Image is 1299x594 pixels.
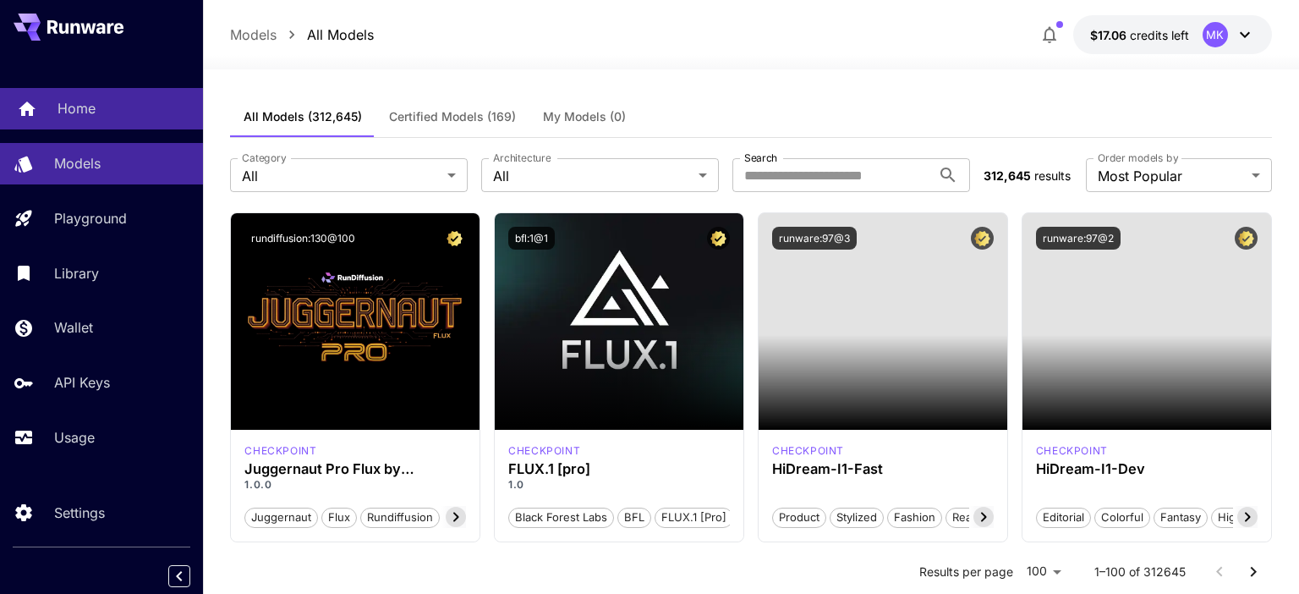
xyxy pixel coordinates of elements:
[244,461,466,477] h3: Juggernaut Pro Flux by RunDiffusion
[887,506,942,528] button: Fashion
[322,509,356,526] span: flux
[230,25,277,45] a: Models
[1036,461,1258,477] h3: HiDream-I1-Dev
[244,477,466,492] p: 1.0.0
[971,227,994,250] button: Certified Model – Vetted for best performance and includes a commercial license.
[830,506,884,528] button: Stylized
[54,317,93,338] p: Wallet
[244,506,318,528] button: juggernaut
[1095,509,1149,526] span: Colorful
[54,372,110,393] p: API Keys
[181,561,203,591] div: Collapse sidebar
[1203,22,1228,47] div: MK
[1036,227,1121,250] button: runware:97@2
[1154,509,1207,526] span: Fantasy
[321,506,357,528] button: flux
[1236,555,1270,589] button: Go to next page
[1154,506,1208,528] button: Fantasy
[54,153,101,173] p: Models
[389,109,516,124] span: Certified Models (169)
[984,168,1031,183] span: 312,645
[772,227,857,250] button: runware:97@3
[244,109,362,124] span: All Models (312,645)
[773,509,825,526] span: Product
[1073,15,1272,54] button: $17.06147MK
[242,151,287,165] label: Category
[244,443,316,459] div: FLUX.1 D
[508,506,614,528] button: Black Forest Labs
[244,443,316,459] p: checkpoint
[508,477,730,492] p: 1.0
[242,166,441,186] span: All
[54,427,95,448] p: Usage
[1037,509,1090,526] span: Editorial
[772,461,994,477] h3: HiDream-I1-Fast
[508,443,580,459] div: fluxpro
[1034,168,1071,183] span: results
[772,506,826,528] button: Product
[443,227,466,250] button: Certified Model – Vetted for best performance and includes a commercial license.
[888,509,941,526] span: Fashion
[707,227,730,250] button: Certified Model – Vetted for best performance and includes a commercial license.
[945,506,1001,528] button: Realistic
[361,509,439,526] span: rundiffusion
[543,109,626,124] span: My Models (0)
[508,443,580,459] p: checkpoint
[772,443,844,459] div: HiDream Fast
[168,565,190,587] button: Collapse sidebar
[360,506,440,528] button: rundiffusion
[508,227,555,250] button: bfl:1@1
[655,506,733,528] button: FLUX.1 [pro]
[54,208,127,228] p: Playground
[493,151,551,165] label: Architecture
[1036,443,1108,459] p: checkpoint
[618,509,650,526] span: BFL
[1098,151,1178,165] label: Order models by
[1098,166,1245,186] span: Most Popular
[509,509,613,526] span: Black Forest Labs
[1212,509,1280,526] span: High Detail
[307,25,374,45] a: All Models
[1094,564,1186,580] p: 1–100 of 312645
[1090,28,1130,42] span: $17.06
[1020,559,1067,584] div: 100
[1211,506,1281,528] button: High Detail
[772,443,844,459] p: checkpoint
[493,166,692,186] span: All
[58,98,96,118] p: Home
[830,509,883,526] span: Stylized
[946,509,1000,526] span: Realistic
[617,506,651,528] button: BFL
[54,503,105,523] p: Settings
[919,564,1013,580] p: Results per page
[1036,443,1108,459] div: HiDream Dev
[655,509,732,526] span: FLUX.1 [pro]
[230,25,374,45] nav: breadcrumb
[744,151,777,165] label: Search
[245,509,317,526] span: juggernaut
[1094,506,1150,528] button: Colorful
[1036,506,1091,528] button: Editorial
[1090,26,1189,44] div: $17.06147
[508,461,730,477] h3: FLUX.1 [pro]
[54,263,99,283] p: Library
[1235,227,1258,250] button: Certified Model – Vetted for best performance and includes a commercial license.
[1130,28,1189,42] span: credits left
[244,227,362,250] button: rundiffusion:130@100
